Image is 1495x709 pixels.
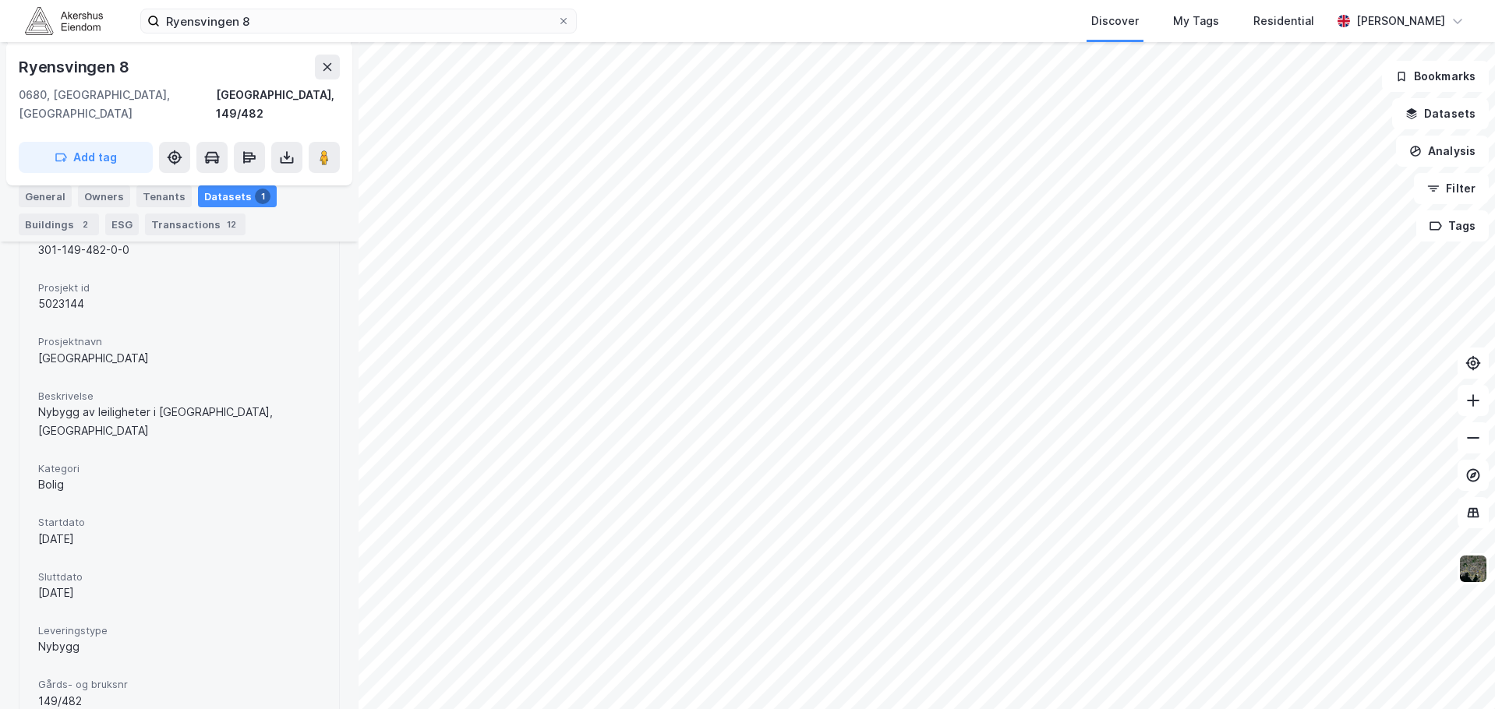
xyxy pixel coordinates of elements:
span: Startdato [38,516,320,529]
img: 9k= [1458,554,1488,584]
button: Add tag [19,142,153,173]
span: Kategori [38,462,320,475]
input: Search by address, cadastre, landlords, tenants or people [160,9,557,33]
div: Bolig [38,475,320,494]
div: 2 [77,217,93,232]
div: Datasets [198,185,277,207]
span: Gårds- og bruksnr [38,678,320,691]
div: Nybygg [38,637,320,656]
div: [GEOGRAPHIC_DATA] [38,349,320,368]
div: [GEOGRAPHIC_DATA], 149/482 [216,86,340,123]
div: Buildings [19,213,99,235]
div: My Tags [1173,12,1219,30]
div: Nybygg av leiligheter i [GEOGRAPHIC_DATA], [GEOGRAPHIC_DATA] [38,403,320,440]
div: 12 [224,217,239,232]
div: [DATE] [38,530,320,549]
div: 5023144 [38,295,320,313]
iframe: Chat Widget [1417,634,1495,709]
div: ESG [105,213,139,235]
span: Prosjekt id [38,281,320,295]
span: Sluttdato [38,570,320,584]
div: Tenants [136,185,192,207]
span: Leveringstype [38,624,320,637]
div: Transactions [145,213,246,235]
div: 0680, [GEOGRAPHIC_DATA], [GEOGRAPHIC_DATA] [19,86,216,123]
button: Tags [1416,210,1489,242]
div: Discover [1091,12,1139,30]
div: Owners [78,185,130,207]
div: [DATE] [38,584,320,602]
div: 1 [255,189,270,204]
div: General [19,185,72,207]
span: Beskrivelse [38,390,320,403]
span: Prosjektnavn [38,335,320,348]
div: Ryensvingen 8 [19,55,132,79]
button: Bookmarks [1382,61,1489,92]
img: akershus-eiendom-logo.9091f326c980b4bce74ccdd9f866810c.svg [25,7,103,34]
div: Residential [1253,12,1314,30]
button: Analysis [1396,136,1489,167]
button: Datasets [1392,98,1489,129]
div: [PERSON_NAME] [1356,12,1445,30]
button: Filter [1414,173,1489,204]
div: 301-149-482-0-0 [38,241,320,259]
